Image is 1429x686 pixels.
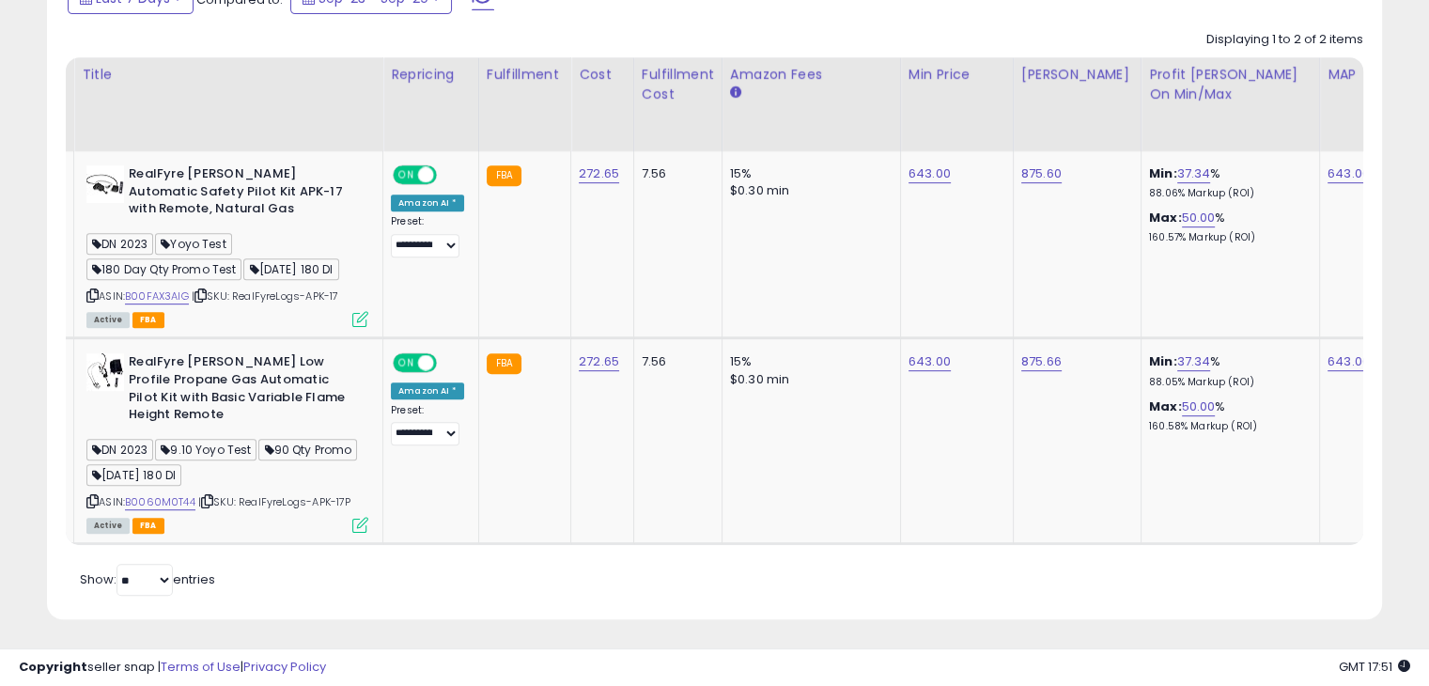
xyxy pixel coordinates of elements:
[487,65,563,85] div: Fulfillment
[909,164,951,183] a: 643.00
[391,382,464,399] div: Amazon AI *
[129,165,357,223] b: RealFyre [PERSON_NAME] Automatic Safety Pilot Kit APK-17 with Remote, Natural Gas
[155,233,232,255] span: Yoyo Test
[1021,352,1062,371] a: 875.66
[192,288,338,304] span: | SKU: RealFyreLogs-APK-17
[86,353,124,391] img: 417U+H+XcBL._SL40_.jpg
[86,165,368,325] div: ASIN:
[1149,210,1305,244] div: %
[1021,65,1133,85] div: [PERSON_NAME]
[82,65,375,85] div: Title
[642,353,707,370] div: 7.56
[86,439,153,460] span: DN 2023
[730,371,886,388] div: $0.30 min
[86,312,130,328] span: All listings currently available for purchase on Amazon
[1182,209,1216,227] a: 50.00
[1339,658,1410,676] span: 2025-10-7 17:51 GMT
[487,165,521,186] small: FBA
[129,353,357,428] b: RealFyre [PERSON_NAME] Low Profile Propane Gas Automatic Pilot Kit with Basic Variable Flame Heig...
[86,464,181,486] span: [DATE] 180 DI
[155,439,256,460] span: 9.10 Yoyo Test
[1149,353,1305,388] div: %
[730,182,886,199] div: $0.30 min
[1328,65,1376,85] div: MAP
[1149,164,1177,182] b: Min:
[1177,164,1211,183] a: 37.34
[642,65,714,104] div: Fulfillment Cost
[1141,57,1319,151] th: The percentage added to the cost of goods (COGS) that forms the calculator for Min & Max prices.
[1149,209,1182,226] b: Max:
[161,658,241,676] a: Terms of Use
[391,195,464,211] div: Amazon AI *
[909,352,951,371] a: 643.00
[487,353,521,374] small: FBA
[395,355,418,371] span: ON
[1149,398,1182,415] b: Max:
[1328,352,1370,371] a: 643.00
[1182,398,1216,416] a: 50.00
[19,658,87,676] strong: Copyright
[132,518,164,534] span: FBA
[1149,187,1305,200] p: 88.06% Markup (ROI)
[391,215,464,257] div: Preset:
[198,494,351,509] span: | SKU: RealFyreLogs-APK-17P
[909,65,1005,85] div: Min Price
[1149,231,1305,244] p: 160.57% Markup (ROI)
[243,658,326,676] a: Privacy Policy
[80,570,215,588] span: Show: entries
[391,65,471,85] div: Repricing
[1206,31,1363,49] div: Displaying 1 to 2 of 2 items
[1149,165,1305,200] div: %
[434,355,464,371] span: OFF
[1177,352,1211,371] a: 37.34
[1328,164,1370,183] a: 643.00
[86,518,130,534] span: All listings currently available for purchase on Amazon
[579,164,619,183] a: 272.65
[1149,376,1305,389] p: 88.05% Markup (ROI)
[258,439,357,460] span: 90 Qty Promo
[730,65,893,85] div: Amazon Fees
[579,65,626,85] div: Cost
[86,233,153,255] span: DN 2023
[730,165,886,182] div: 15%
[86,165,124,203] img: 31TP9PX3NNL._SL40_.jpg
[1149,65,1312,104] div: Profit [PERSON_NAME] on Min/Max
[125,494,195,510] a: B0060M0T44
[391,404,464,446] div: Preset:
[1149,352,1177,370] b: Min:
[434,167,464,183] span: OFF
[86,258,241,280] span: 180 Day Qty Promo Test
[1149,420,1305,433] p: 160.58% Markup (ROI)
[642,165,707,182] div: 7.56
[1149,398,1305,433] div: %
[86,353,368,531] div: ASIN:
[579,352,619,371] a: 272.65
[19,659,326,677] div: seller snap | |
[730,85,741,101] small: Amazon Fees.
[243,258,338,280] span: [DATE] 180 DI
[730,353,886,370] div: 15%
[125,288,189,304] a: B00FAX3AIG
[1021,164,1062,183] a: 875.60
[132,312,164,328] span: FBA
[395,167,418,183] span: ON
